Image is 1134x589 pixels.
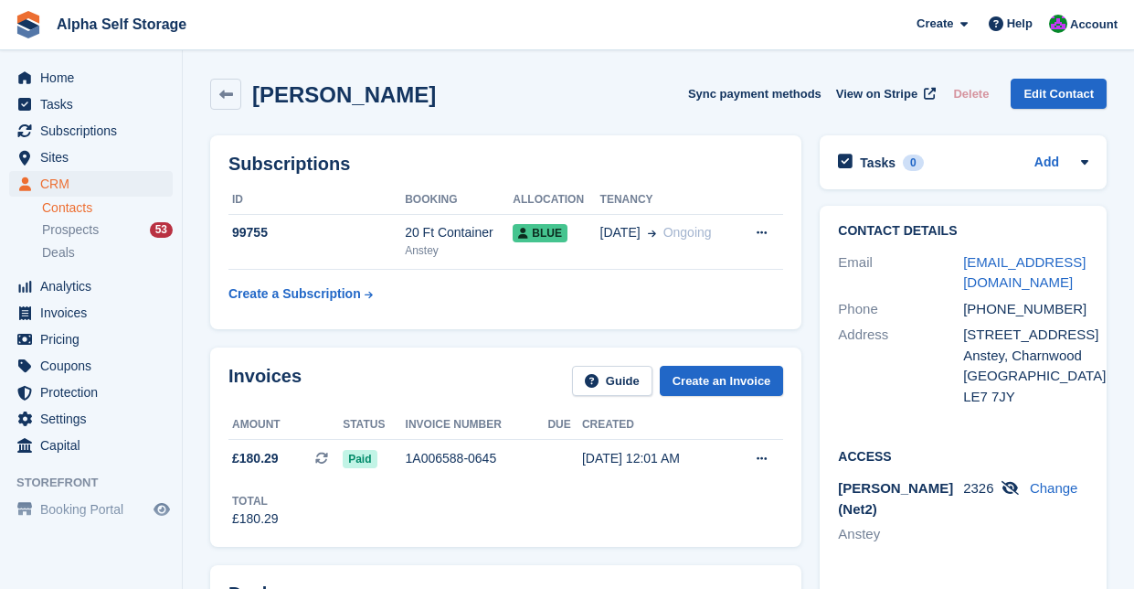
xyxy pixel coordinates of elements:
[42,243,173,262] a: Deals
[42,220,173,240] a: Prospects 53
[40,433,150,458] span: Capital
[343,450,376,468] span: Paid
[228,154,783,175] h2: Subscriptions
[40,91,150,117] span: Tasks
[150,222,173,238] div: 53
[228,411,343,440] th: Amount
[9,171,173,197] a: menu
[1049,15,1067,33] img: James Bambury
[1070,16,1118,34] span: Account
[836,85,917,103] span: View on Stripe
[513,224,567,242] span: blue
[42,199,173,217] a: Contacts
[838,446,1088,465] h2: Access
[582,411,726,440] th: Created
[9,327,173,352] a: menu
[963,299,1088,320] div: [PHONE_NUMBER]
[860,155,896,171] h2: Tasks
[405,223,513,242] div: 20 Ft Container
[40,145,150,170] span: Sites
[9,273,173,299] a: menu
[838,252,963,294] div: Email
[42,244,75,262] span: Deals
[838,480,953,517] span: [PERSON_NAME] (Net2)
[16,474,182,492] span: Storefront
[405,186,513,215] th: Booking
[40,300,150,326] span: Invoices
[9,433,173,458] a: menu
[660,366,784,396] a: Create an Invoice
[917,15,953,33] span: Create
[9,497,173,522] a: menu
[688,79,821,109] button: Sync payment methods
[40,497,150,522] span: Booking Portal
[40,118,150,144] span: Subscriptions
[406,411,548,440] th: Invoice number
[963,480,993,496] span: 2326
[963,387,1088,408] div: LE7 7JY
[963,325,1088,346] div: [STREET_ADDRESS]
[9,353,173,379] a: menu
[600,223,641,242] span: [DATE]
[838,524,963,545] li: Anstey
[838,224,1088,239] h2: Contact Details
[9,145,173,170] a: menu
[228,284,361,304] div: Create a Subscription
[40,327,150,352] span: Pricing
[513,186,599,215] th: Allocation
[228,223,405,242] div: 99755
[903,155,924,171] div: 0
[600,186,737,215] th: Tenancy
[232,449,279,468] span: £180.29
[547,411,581,440] th: Due
[40,353,150,379] span: Coupons
[406,449,548,468] div: 1A006588-0645
[9,91,173,117] a: menu
[946,79,996,109] button: Delete
[1011,79,1107,109] a: Edit Contact
[838,325,963,407] div: Address
[40,65,150,91] span: Home
[1030,480,1078,496] a: Change
[405,242,513,259] div: Anstey
[572,366,652,396] a: Guide
[228,277,373,311] a: Create a Subscription
[232,493,279,509] div: Total
[228,366,302,396] h2: Invoices
[40,273,150,299] span: Analytics
[582,449,726,468] div: [DATE] 12:01 AM
[963,254,1086,291] a: [EMAIL_ADDRESS][DOMAIN_NAME]
[829,79,939,109] a: View on Stripe
[252,82,436,107] h2: [PERSON_NAME]
[42,221,99,239] span: Prospects
[9,65,173,91] a: menu
[663,225,712,240] span: Ongoing
[1007,15,1033,33] span: Help
[963,346,1088,367] div: Anstey, Charnwood
[232,509,279,529] div: £180.29
[838,299,963,320] div: Phone
[9,300,173,326] a: menu
[151,498,173,520] a: Preview store
[343,411,405,440] th: Status
[40,171,150,197] span: CRM
[228,186,405,215] th: ID
[40,406,150,432] span: Settings
[15,11,42,38] img: stora-icon-8386f47178a22dfd0bd8f6a31ec36ba5ce8667c1dd55bd0f319d3a0aa187defe.svg
[1034,153,1059,174] a: Add
[49,9,194,39] a: Alpha Self Storage
[9,380,173,405] a: menu
[40,380,150,405] span: Protection
[9,406,173,432] a: menu
[9,118,173,144] a: menu
[963,366,1088,387] div: [GEOGRAPHIC_DATA]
